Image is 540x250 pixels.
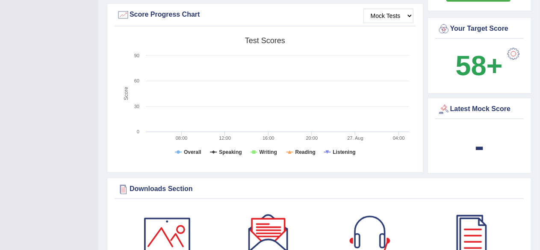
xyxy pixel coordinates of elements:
tspan: Writing [260,149,277,155]
b: - [475,130,484,162]
tspan: Score [123,87,129,100]
text: 16:00 [263,135,274,141]
div: Latest Mock Score [437,103,522,116]
tspan: Reading [295,149,316,155]
text: 90 [134,53,139,58]
tspan: 27. Aug [347,135,363,141]
text: 30 [134,104,139,109]
text: 08:00 [176,135,188,141]
div: Score Progress Chart [117,9,413,21]
text: 20:00 [306,135,318,141]
tspan: Overall [184,149,201,155]
tspan: Speaking [219,149,242,155]
div: Your Target Score [437,23,522,35]
text: 60 [134,78,139,83]
tspan: Test scores [245,36,285,45]
text: 04:00 [393,135,405,141]
text: 0 [137,129,139,134]
tspan: Listening [333,149,356,155]
div: Downloads Section [117,183,522,196]
b: 58+ [456,50,503,81]
text: 12:00 [219,135,231,141]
